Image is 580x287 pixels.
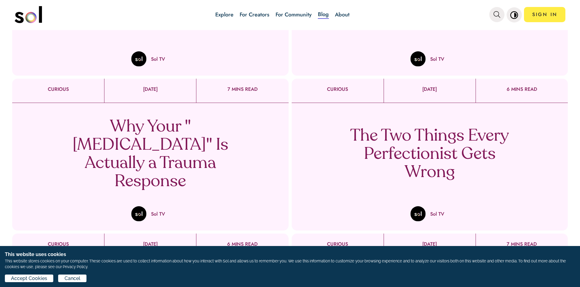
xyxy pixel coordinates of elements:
p: Why Your "[MEDICAL_DATA]" Is Actually a Trauma Response [61,118,240,191]
p: The Two Things Every Perfectionist Gets Wrong [340,127,519,182]
p: [DATE] [384,87,476,92]
h1: This website uses cookies [5,251,575,258]
p: CURIOUS [12,241,104,247]
p: CURIOUS [12,87,104,92]
p: [DATE] [104,87,196,92]
p: [DATE] [104,241,196,247]
button: Cancel [58,275,86,282]
a: For Community [276,11,312,19]
a: Explore [215,11,234,19]
nav: main navigation [15,4,566,25]
p: CURIOUS [292,241,384,247]
a: Blog [318,10,329,19]
p: 6 MINS READ [476,87,568,92]
img: logo [15,6,42,23]
span: Accept Cookies [11,275,47,282]
p: Sol TV [151,56,165,63]
span: Cancel [65,275,80,282]
p: 7 MINS READ [476,241,568,247]
p: 6 MINS READ [196,241,288,247]
p: CURIOUS [292,87,384,92]
p: 7 MINS READ [196,87,288,92]
p: Sol TV [151,210,165,217]
a: SIGN IN [524,7,565,22]
a: About [335,11,350,19]
p: Sol TV [430,56,444,63]
button: Accept Cookies [5,275,53,282]
a: For Creators [240,11,269,19]
p: Sol TV [430,210,444,217]
p: This website stores cookies on your computer. These cookies are used to collect information about... [5,258,575,270]
p: [DATE] [384,241,476,247]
